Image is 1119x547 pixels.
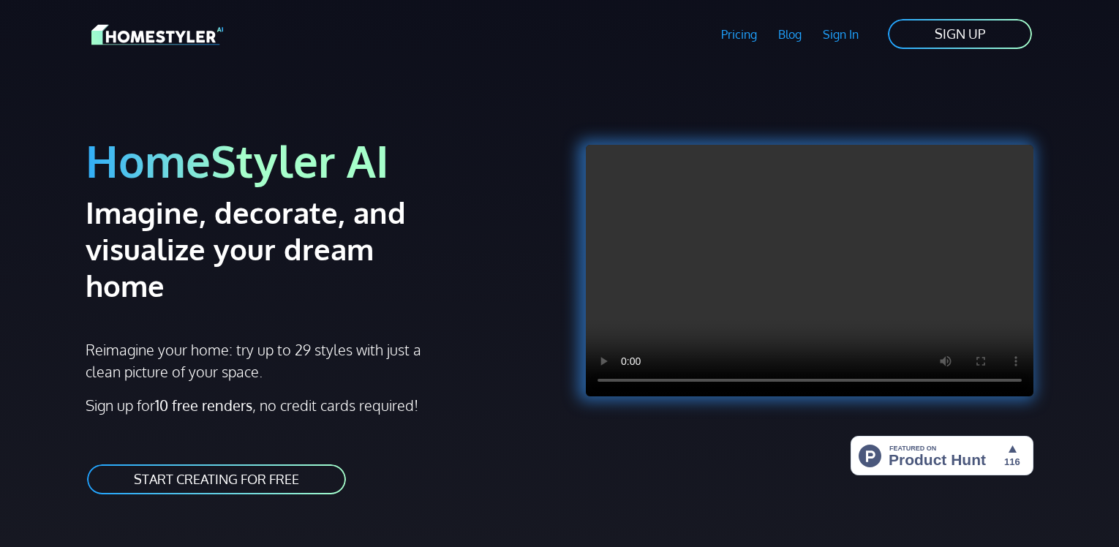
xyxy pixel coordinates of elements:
[86,339,434,382] p: Reimagine your home: try up to 29 styles with just a clean picture of your space.
[851,436,1033,475] img: HomeStyler AI - Interior Design Made Easy: One Click to Your Dream Home | Product Hunt
[886,18,1033,50] a: SIGN UP
[86,194,458,303] h2: Imagine, decorate, and visualize your dream home
[767,18,812,51] a: Blog
[711,18,768,51] a: Pricing
[155,396,252,415] strong: 10 free renders
[91,22,223,48] img: HomeStyler AI logo
[86,394,551,416] p: Sign up for , no credit cards required!
[86,463,347,496] a: START CREATING FOR FREE
[86,133,551,188] h1: HomeStyler AI
[812,18,869,51] a: Sign In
